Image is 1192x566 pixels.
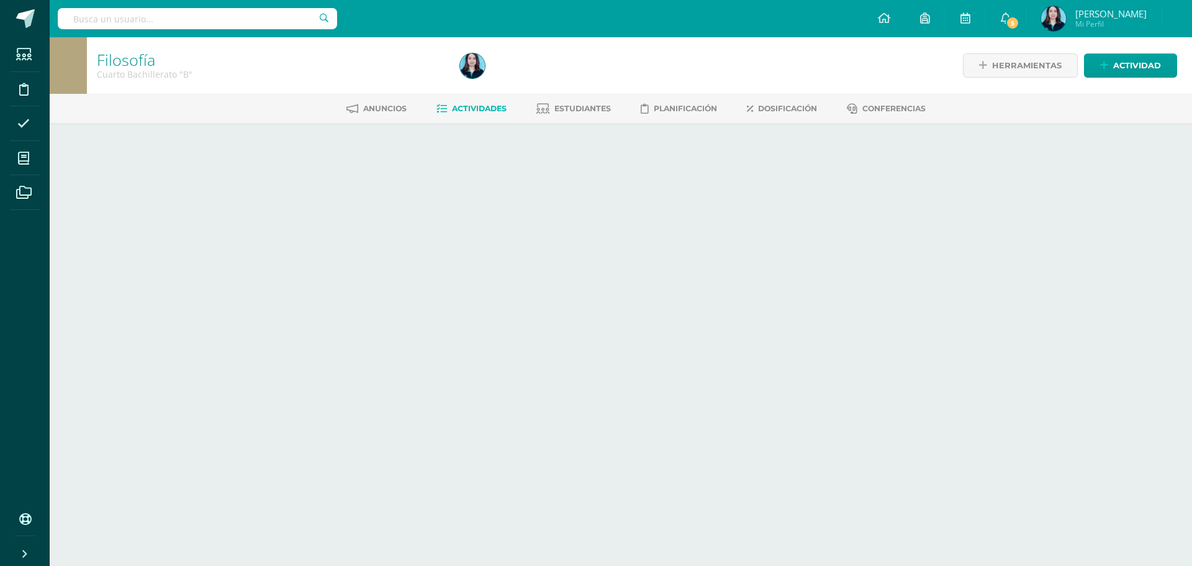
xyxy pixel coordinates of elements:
[97,51,445,68] h1: Filosofía
[758,104,817,113] span: Dosificación
[436,99,507,119] a: Actividades
[963,53,1078,78] a: Herramientas
[1075,19,1147,29] span: Mi Perfil
[554,104,611,113] span: Estudiantes
[1041,6,1066,31] img: 58a3fbeca66addd3cac8df0ed67b710d.png
[346,99,407,119] a: Anuncios
[97,49,155,70] a: Filosofía
[1075,7,1147,20] span: [PERSON_NAME]
[460,53,485,78] img: 58a3fbeca66addd3cac8df0ed67b710d.png
[747,99,817,119] a: Dosificación
[847,99,926,119] a: Conferencias
[97,68,445,80] div: Cuarto Bachillerato 'B'
[536,99,611,119] a: Estudiantes
[452,104,507,113] span: Actividades
[654,104,717,113] span: Planificación
[363,104,407,113] span: Anuncios
[641,99,717,119] a: Planificación
[862,104,926,113] span: Conferencias
[1006,16,1019,30] span: 5
[992,54,1062,77] span: Herramientas
[58,8,337,29] input: Busca un usuario...
[1113,54,1161,77] span: Actividad
[1084,53,1177,78] a: Actividad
